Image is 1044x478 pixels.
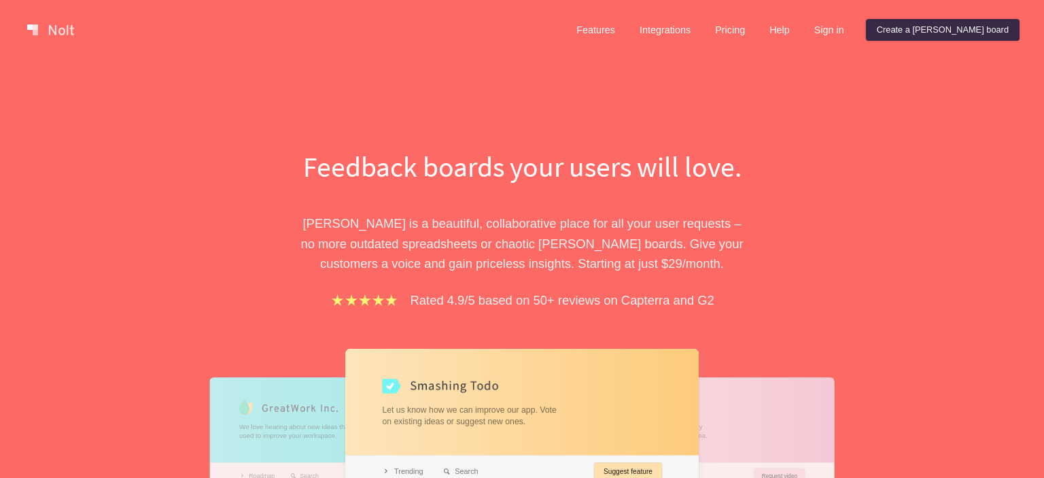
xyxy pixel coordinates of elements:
a: Pricing [704,19,756,41]
a: Features [565,19,626,41]
p: Rated 4.9/5 based on 50+ reviews on Capterra and G2 [411,290,714,310]
a: Integrations [629,19,701,41]
a: Create a [PERSON_NAME] board [866,19,1020,41]
a: Sign in [803,19,855,41]
img: stars.b067e34983.png [330,292,399,308]
h1: Feedback boards your users will love. [288,147,756,186]
p: [PERSON_NAME] is a beautiful, collaborative place for all your user requests – no more outdated s... [288,214,756,273]
a: Help [759,19,801,41]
